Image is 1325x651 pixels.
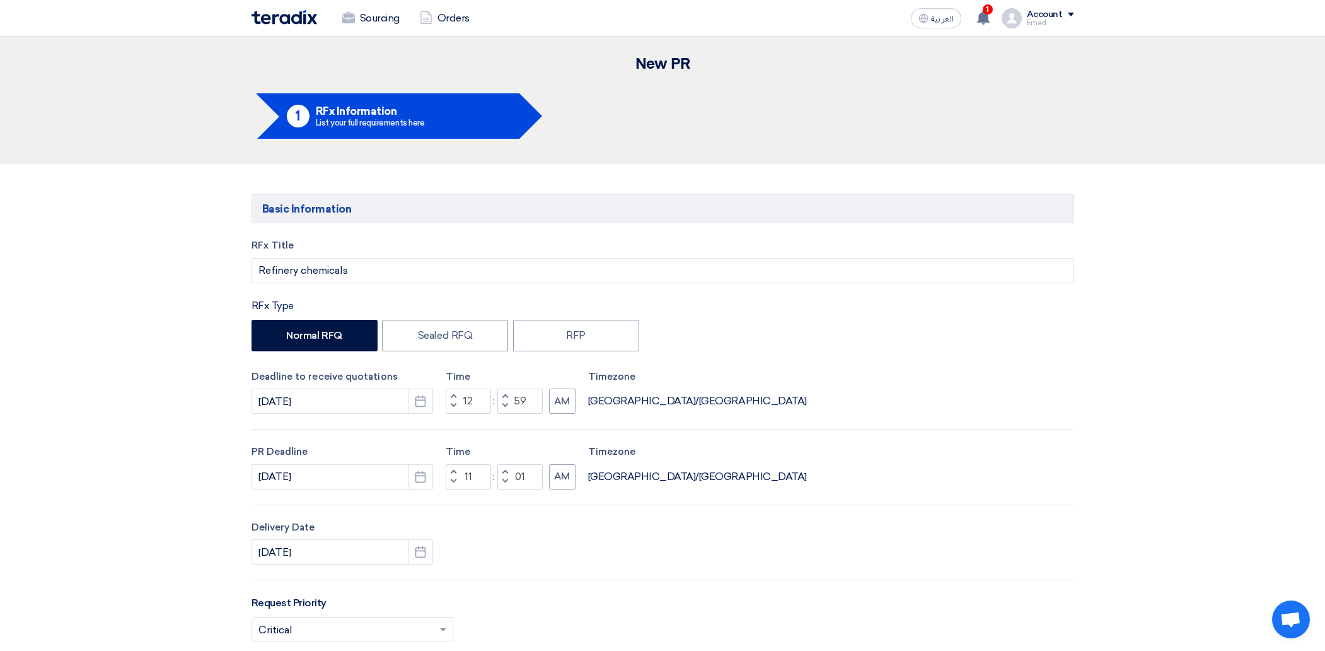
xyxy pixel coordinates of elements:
label: Time [446,370,576,384]
h2: New PR [252,56,1074,73]
span: العربية [931,15,954,23]
button: AM [549,389,576,414]
input: Delivery Date [252,539,433,565]
label: Sealed RFQ [382,320,508,351]
h5: Basic Information [252,194,1074,223]
img: Teradix logo [252,10,317,25]
input: Hours [446,389,491,414]
label: Deadline to receive quotations [252,370,433,384]
div: 1 [287,105,310,127]
label: Timezone [588,370,807,384]
div: Open chat [1272,601,1310,638]
div: [GEOGRAPHIC_DATA]/[GEOGRAPHIC_DATA] [588,394,807,409]
a: Orders [410,4,480,32]
input: PR Deadline [252,464,433,490]
div: : [491,469,497,484]
label: RFx Title [252,238,1074,253]
div: Emad [1027,20,1074,26]
input: Hours [446,464,491,490]
button: العربية [911,8,961,28]
img: profile_test.png [1002,8,1022,28]
input: Minutes [497,389,543,414]
div: List your full requirements here [316,119,425,127]
label: Request Priority [252,595,327,611]
div: RFx Type [252,298,1074,314]
label: Normal RFQ [252,320,378,351]
label: Time [446,445,576,459]
button: AM [549,464,576,490]
span: 1 [983,4,993,15]
div: [GEOGRAPHIC_DATA]/[GEOGRAPHIC_DATA] [588,469,807,484]
label: Delivery Date [252,520,433,535]
div: : [491,394,497,409]
input: yyyy-mm-dd [252,389,433,414]
label: PR Deadline [252,445,433,459]
h5: RFx Information [316,105,425,117]
input: Minutes [497,464,543,490]
input: e.g. New ERP System, Server Visualization Project... [252,258,1074,283]
label: Timezone [588,445,807,459]
a: Sourcing [332,4,410,32]
div: Account [1027,9,1063,20]
label: RFP [513,320,639,351]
